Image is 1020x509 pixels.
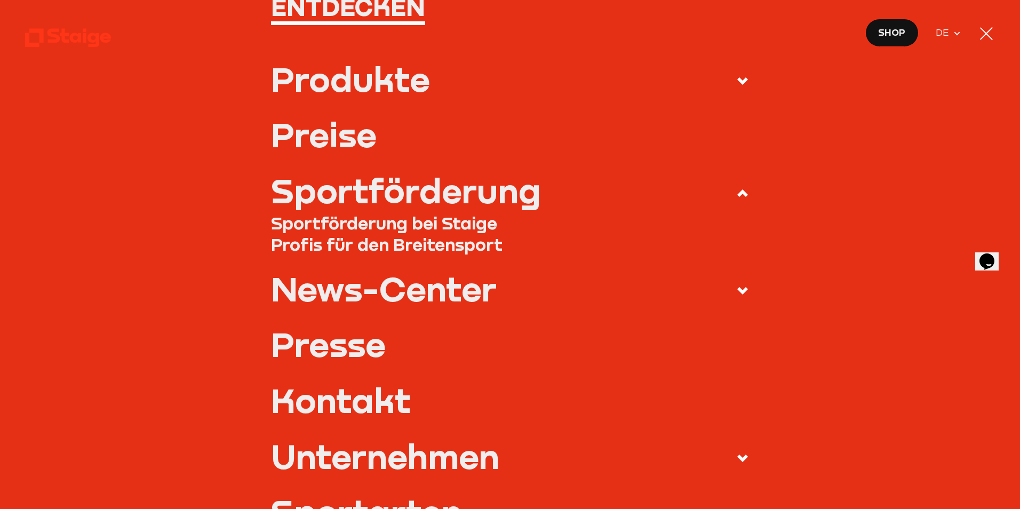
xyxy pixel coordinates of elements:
[936,26,953,41] span: DE
[271,383,750,417] a: Kontakt
[271,234,750,254] a: Profis für den Breitensport
[271,62,430,96] div: Produkte
[271,212,750,233] a: Sportförderung bei Staige
[271,173,541,207] div: Sportförderung
[865,19,919,47] a: Shop
[271,117,750,151] a: Preise
[975,238,1009,271] iframe: chat widget
[271,272,497,305] div: News-Center
[271,327,750,361] a: Presse
[271,439,499,473] div: Unternehmen
[878,25,905,40] span: Shop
